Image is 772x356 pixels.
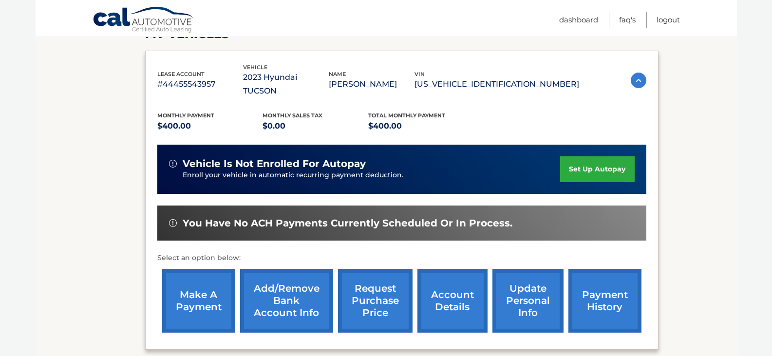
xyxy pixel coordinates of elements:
[417,269,488,333] a: account details
[169,160,177,168] img: alert-white.svg
[157,71,205,77] span: lease account
[157,119,263,133] p: $400.00
[183,217,512,229] span: You have no ACH payments currently scheduled or in process.
[368,119,474,133] p: $400.00
[619,12,636,28] a: FAQ's
[414,71,425,77] span: vin
[263,112,322,119] span: Monthly sales Tax
[169,219,177,227] img: alert-white.svg
[559,12,598,28] a: Dashboard
[263,119,368,133] p: $0.00
[657,12,680,28] a: Logout
[183,158,366,170] span: vehicle is not enrolled for autopay
[240,269,333,333] a: Add/Remove bank account info
[93,6,195,35] a: Cal Automotive
[243,71,329,98] p: 2023 Hyundai TUCSON
[329,71,346,77] span: name
[157,112,214,119] span: Monthly Payment
[414,77,579,91] p: [US_VEHICLE_IDENTIFICATION_NUMBER]
[368,112,445,119] span: Total Monthly Payment
[329,77,414,91] p: [PERSON_NAME]
[492,269,564,333] a: update personal info
[631,73,646,88] img: accordion-active.svg
[243,64,267,71] span: vehicle
[157,77,243,91] p: #44455543957
[183,170,561,181] p: Enroll your vehicle in automatic recurring payment deduction.
[338,269,413,333] a: request purchase price
[568,269,641,333] a: payment history
[560,156,634,182] a: set up autopay
[162,269,235,333] a: make a payment
[157,252,646,264] p: Select an option below:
